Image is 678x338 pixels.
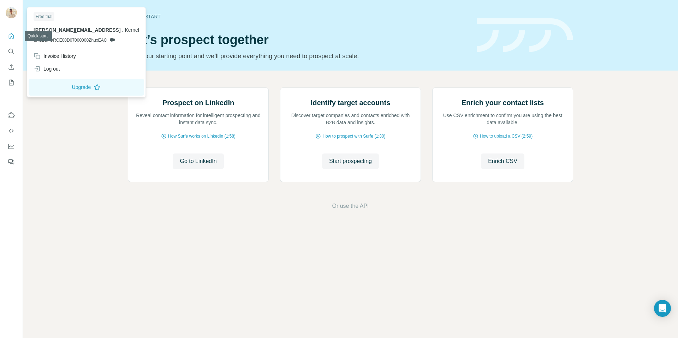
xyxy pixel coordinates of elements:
button: Use Surfe API [6,125,17,137]
span: Enrich CSV [488,157,517,165]
button: Search [6,45,17,58]
button: My lists [6,76,17,89]
p: Pick your starting point and we’ll provide everything you need to prospect at scale. [128,51,468,61]
button: Quick start [6,30,17,42]
div: Log out [34,65,60,72]
button: Enrich CSV [481,153,524,169]
p: Use CSV enrichment to confirm you are using the best data available. [440,112,566,126]
img: Avatar [6,7,17,18]
p: Discover target companies and contacts enriched with B2B data and insights. [287,112,414,126]
button: Enrich CSV [6,61,17,73]
span: Start prospecting [329,157,372,165]
h2: Enrich your contact lists [462,98,544,108]
p: Reveal contact information for intelligent prospecting and instant data sync. [135,112,261,126]
img: banner [477,18,573,53]
div: Open Intercom Messenger [654,300,671,317]
h2: Prospect on LinkedIn [162,98,234,108]
span: How to prospect with Surfe (1:30) [322,133,385,139]
span: Go to LinkedIn [180,157,216,165]
span: [PERSON_NAME][EMAIL_ADDRESS] [34,27,121,33]
button: Use Surfe on LinkedIn [6,109,17,122]
button: Upgrade [29,79,144,96]
div: Invoice History [34,53,76,60]
button: Feedback [6,156,17,168]
span: How to upload a CSV (2:59) [480,133,533,139]
h1: Let’s prospect together [128,33,468,47]
button: Or use the API [332,202,369,210]
div: Quick start [128,13,468,20]
div: Free trial [34,12,54,21]
span: SALESFORCE00D07000000ZhuxEAC [34,37,107,43]
h2: Identify target accounts [311,98,391,108]
span: How Surfe works on LinkedIn (1:58) [168,133,236,139]
button: Start prospecting [322,153,379,169]
button: Go to LinkedIn [173,153,224,169]
span: Kernel [125,27,139,33]
span: . [122,27,124,33]
button: Dashboard [6,140,17,153]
